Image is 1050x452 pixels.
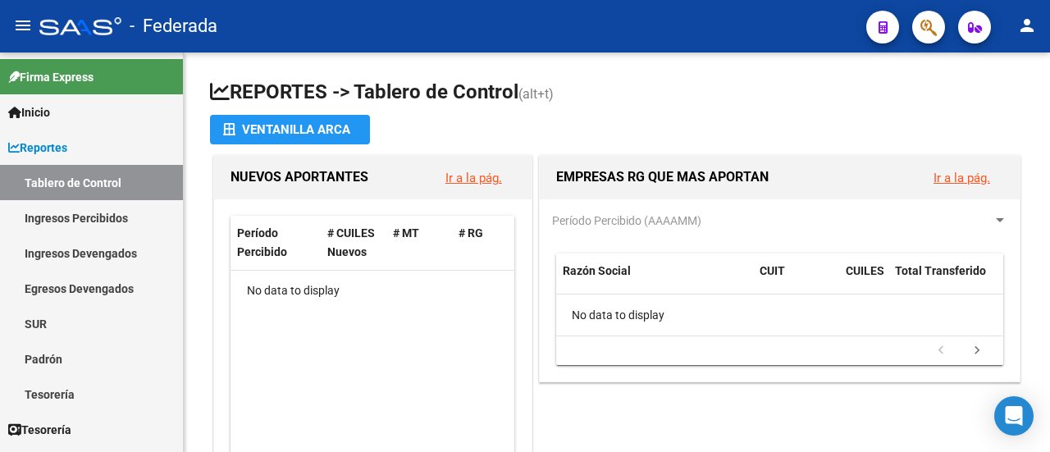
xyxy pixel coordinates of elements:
[231,271,514,312] div: No data to display
[753,253,839,308] datatable-header-cell: CUIT
[563,264,631,277] span: Razón Social
[130,8,217,44] span: - Federada
[934,171,990,185] a: Ir a la pág.
[961,342,993,360] a: go to next page
[231,169,368,185] span: NUEVOS APORTANTES
[386,216,452,270] datatable-header-cell: # MT
[13,16,33,35] mat-icon: menu
[920,162,1003,193] button: Ir a la pág.
[231,216,321,270] datatable-header-cell: Período Percibido
[895,264,986,277] span: Total Transferido
[925,342,956,360] a: go to previous page
[459,226,483,240] span: # RG
[1017,16,1037,35] mat-icon: person
[393,226,419,240] span: # MT
[210,79,1024,107] h1: REPORTES -> Tablero de Control
[556,253,753,308] datatable-header-cell: Razón Social
[888,253,1003,308] datatable-header-cell: Total Transferido
[452,216,518,270] datatable-header-cell: # RG
[839,253,888,308] datatable-header-cell: CUILES
[552,214,701,227] span: Período Percibido (AAAAMM)
[556,294,1003,336] div: No data to display
[327,226,375,258] span: # CUILES Nuevos
[760,264,785,277] span: CUIT
[223,115,357,144] div: Ventanilla ARCA
[445,171,502,185] a: Ir a la pág.
[321,216,386,270] datatable-header-cell: # CUILES Nuevos
[846,264,884,277] span: CUILES
[237,226,287,258] span: Período Percibido
[432,162,515,193] button: Ir a la pág.
[210,115,370,144] button: Ventanilla ARCA
[556,169,769,185] span: EMPRESAS RG QUE MAS APORTAN
[8,421,71,439] span: Tesorería
[518,86,554,102] span: (alt+t)
[8,68,94,86] span: Firma Express
[8,139,67,157] span: Reportes
[8,103,50,121] span: Inicio
[994,396,1034,436] div: Open Intercom Messenger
